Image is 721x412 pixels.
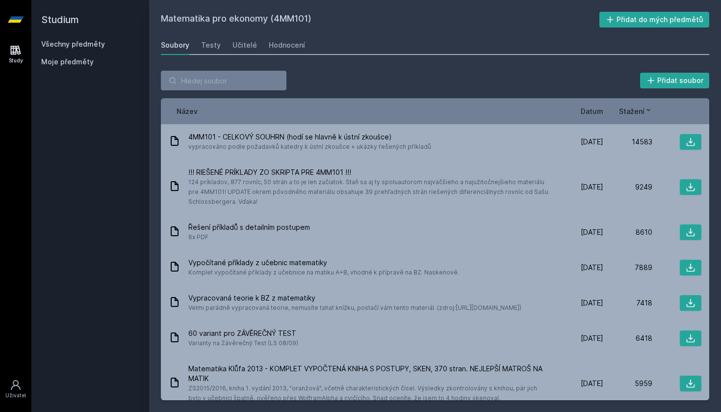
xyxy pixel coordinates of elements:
a: Všechny předměty [41,40,105,48]
input: Hledej soubor [161,71,286,90]
span: Stažení [619,106,644,116]
div: 8610 [603,227,652,237]
span: [DATE] [581,263,603,273]
div: Hodnocení [269,40,305,50]
button: Datum [581,106,603,116]
h2: Matematika pro ekonomy (4MM101) [161,12,599,27]
span: Matematika Klůfa 2013 - KOMPLET VYPOČTENÁ KNIHA S POSTUPY, SKEN, 370 stran. NEJLEPŠÍ MATROŠ NA MATIK [188,364,550,384]
button: Přidat do mých předmětů [599,12,710,27]
a: Uživatel [2,374,29,404]
div: 6418 [603,333,652,343]
span: Moje předměty [41,57,94,67]
span: Řešení příkladů s detailním postupem [188,222,310,232]
a: Učitelé [232,35,257,55]
div: 7889 [603,263,652,273]
div: Soubory [161,40,189,50]
div: 5959 [603,379,652,388]
a: Study [2,39,29,69]
span: ZS2015/2016, kniha 1. vydání 2013, "oranžová", včetně charakteristických čísel. Výsledky zkontrol... [188,384,550,403]
span: Vypracovaná teorie k BZ z matematiky [188,293,521,303]
span: [DATE] [581,298,603,308]
span: 124 príkladov, 877 rovníc, 50 strán a to je len začiatok. Staň sa aj ty spoluautorom najväčšieho ... [188,177,550,207]
span: [DATE] [581,379,603,388]
span: 6x PDF [188,232,310,242]
button: Název [177,106,198,116]
div: 9249 [603,182,652,192]
a: Soubory [161,35,189,55]
span: 4MM101 - CELKOVÝ SOUHRN (hodí se hlavně k ústní zkoušce) [188,132,431,142]
div: Study [9,57,23,64]
span: Velmi parádně vypracovaná teorie, nemusíte tahat knížku, postačí vám tento materiál. (zdroj:[URL]... [188,303,521,313]
span: !!! RIEŠENÉ PRÍKLADY ZO SKRIPTA PRE 4MM101 !!! [188,167,550,177]
div: 7418 [603,298,652,308]
span: Komplet vypočítané příklady z učebnice na matiku A+B, vhodné k přípravě na BZ. Naskenové. [188,268,459,277]
span: [DATE] [581,137,603,147]
span: Vypočítané příklady z učebnic matematiky [188,258,459,268]
span: [DATE] [581,182,603,192]
div: Uživatel [5,392,26,399]
a: Testy [201,35,221,55]
span: Varianty na Závěrečný Test (LS 08/09) [188,338,298,348]
div: Testy [201,40,221,50]
span: 60 variant pro ZÁVĚREČNÝ TEST [188,329,298,338]
button: Stažení [619,106,652,116]
div: Učitelé [232,40,257,50]
span: [DATE] [581,227,603,237]
button: Přidat soubor [640,73,710,88]
span: vypracováno podle požadavků katedry k ústní zkoušce + ukázky řešených příkladů [188,142,431,152]
a: Hodnocení [269,35,305,55]
div: 14583 [603,137,652,147]
span: [DATE] [581,333,603,343]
